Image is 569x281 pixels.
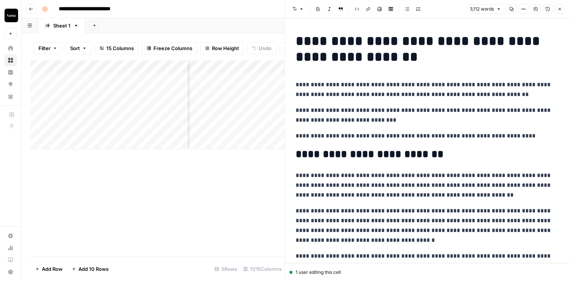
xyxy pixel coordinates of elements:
button: Row Height [200,42,244,54]
button: Help + Support [5,266,17,278]
a: Sheet 1 [38,18,85,33]
span: Filter [38,44,51,52]
button: Sort [65,42,92,54]
span: 15 Columns [106,44,134,52]
span: Freeze Columns [153,44,192,52]
a: Home [5,42,17,54]
button: Workspace: Vanta [5,6,17,25]
div: Sheet 1 [53,22,71,29]
span: Add 10 Rows [78,265,109,273]
span: Add Row [42,265,63,273]
span: Sort [70,44,80,52]
a: Learning Hub [5,254,17,266]
a: Usage [5,242,17,254]
a: Opportunities [5,78,17,90]
span: 3,112 words [470,6,494,12]
button: Add Row [31,263,67,275]
button: Add 10 Rows [67,263,113,275]
button: Undo [247,42,276,54]
span: Undo [259,44,271,52]
img: Vanta Logo [5,9,18,22]
button: Freeze Columns [142,42,197,54]
div: 5 Rows [212,263,240,275]
span: Row Height [212,44,239,52]
a: Your Data [5,90,17,102]
a: Settings [5,230,17,242]
div: 1 user editing this cell [290,269,565,276]
button: Filter [34,42,62,54]
div: 11/15 Columns [240,263,285,275]
a: Insights [5,66,17,78]
button: 3,112 words [466,4,504,14]
a: Browse [5,54,17,66]
button: 15 Columns [95,42,139,54]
